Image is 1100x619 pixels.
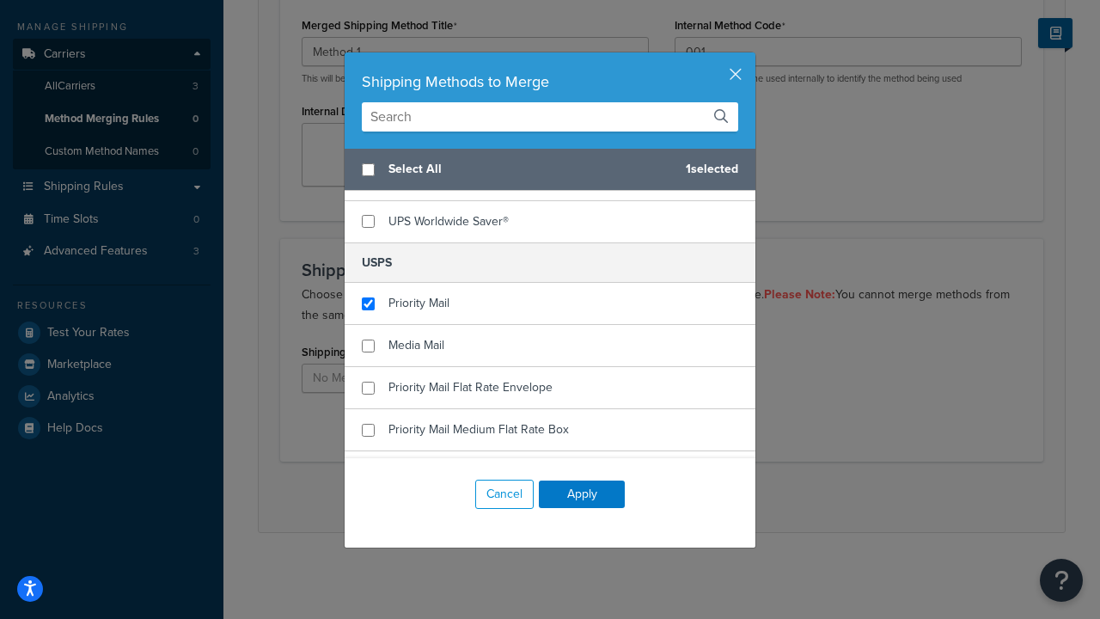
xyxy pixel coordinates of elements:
[475,480,534,509] button: Cancel
[345,242,755,283] h5: USPS
[388,157,672,181] span: Select All
[388,378,553,396] span: Priority Mail Flat Rate Envelope
[362,70,738,94] div: Shipping Methods to Merge
[388,336,444,354] span: Media Mail
[388,212,509,230] span: UPS Worldwide Saver®
[388,294,449,312] span: Priority Mail
[362,102,738,132] input: Search
[388,420,569,438] span: Priority Mail Medium Flat Rate Box
[345,149,755,191] div: 1 selected
[539,481,625,508] button: Apply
